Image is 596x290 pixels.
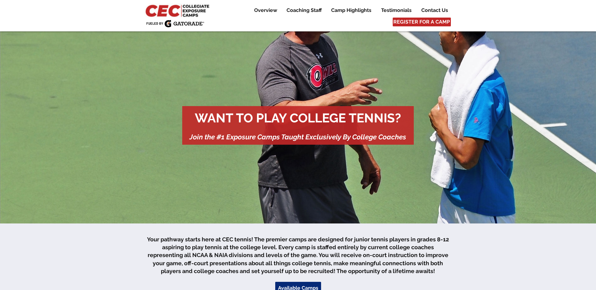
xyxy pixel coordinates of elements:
[245,7,452,14] nav: Site
[147,236,449,274] span: Your pathway starts here at CEC tennis! The premier camps are designed for junior tennis players ...
[393,19,450,25] span: REGISTER FOR A CAMP
[282,7,326,14] a: Coaching Staff
[328,7,375,14] p: Camp Highlights
[189,133,406,141] span: Join the #1 Exposure Camps Taught Exclusively By College Coaches
[393,18,451,26] a: REGISTER FOR A CAMP
[376,7,416,14] a: Testimonials
[146,20,204,27] img: Fueled by Gatorade.png
[326,7,376,14] a: Camp Highlights
[378,7,415,14] p: Testimonials
[283,7,325,14] p: Coaching Staff
[417,7,452,14] a: Contact Us
[249,7,282,14] a: Overview
[144,3,212,18] img: CEC Logo Primary_edited.jpg
[195,110,401,125] span: WANT TO PLAY COLLEGE TENNIS?
[251,7,280,14] p: Overview
[418,7,451,14] p: Contact Us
